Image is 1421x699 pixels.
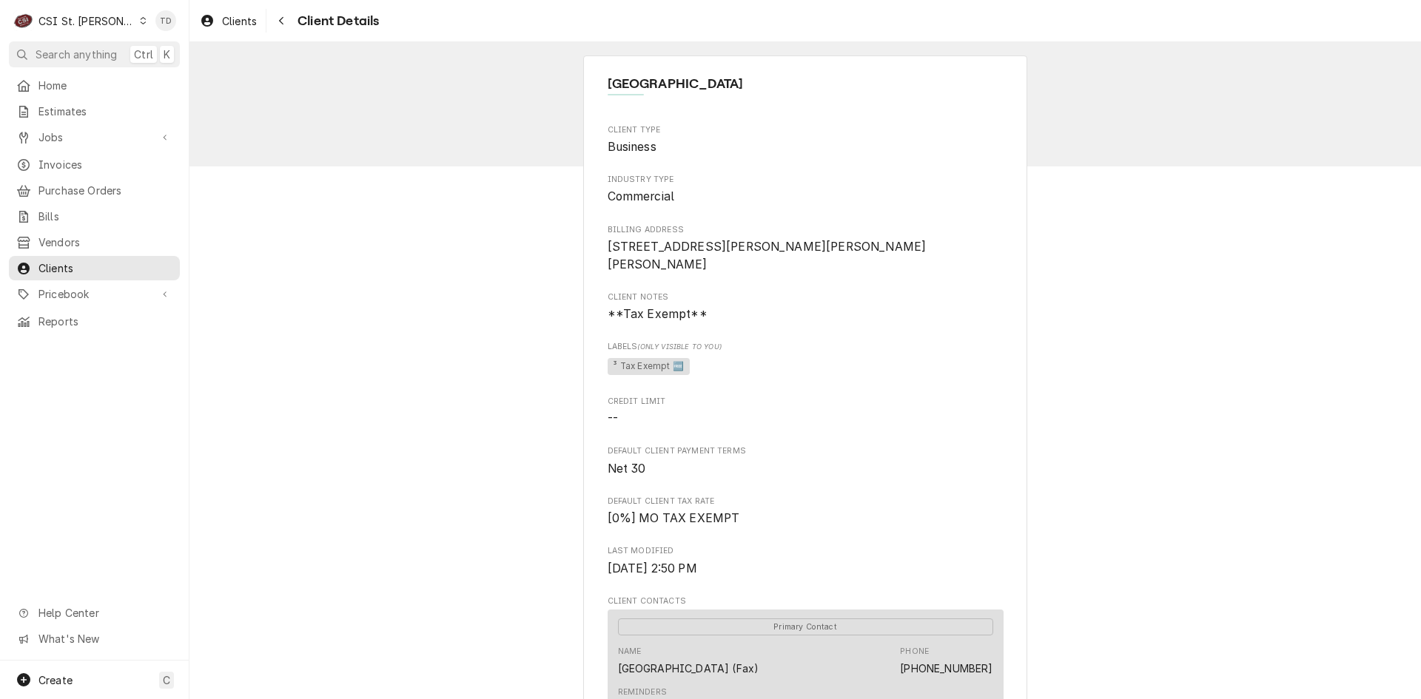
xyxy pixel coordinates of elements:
span: Commercial [608,189,675,203]
span: Billing Address [608,224,1004,236]
span: (Only Visible to You) [637,342,721,351]
span: Industry Type [608,188,1004,206]
a: Go to What's New [9,627,180,651]
span: What's New [38,631,171,646]
span: Pricebook [38,286,150,302]
a: Home [9,73,180,98]
span: [STREET_ADDRESS][PERSON_NAME][PERSON_NAME][PERSON_NAME] [608,240,927,271]
span: Default Client Tax Rate [608,496,1004,507]
span: -- [608,411,618,425]
span: Credit Limit [608,396,1004,408]
span: Home [38,78,172,93]
div: C [13,10,34,31]
span: Default Client Payment Terms [608,460,1004,478]
span: C [163,672,170,688]
span: Last Modified [608,560,1004,578]
span: [object Object] [608,356,1004,378]
div: Name [618,646,759,675]
a: Purchase Orders [9,178,180,203]
a: [PHONE_NUMBER] [900,662,992,675]
span: Default Client Tax Rate [608,510,1004,527]
span: Estimates [38,104,172,119]
span: Purchase Orders [38,183,172,198]
span: [0%] MO TAX EXEMPT [608,511,740,525]
div: Primary [618,618,993,635]
button: Search anythingCtrlK [9,41,180,67]
span: Labels [608,341,1004,353]
span: Credit Limit [608,410,1004,428]
span: Clients [38,260,172,276]
div: Name [618,646,642,658]
a: Bills [9,204,180,229]
button: Navigate back [269,9,293,33]
span: Reports [38,314,172,329]
div: CSI St. [PERSON_NAME] [38,13,135,29]
a: Reports [9,309,180,334]
div: Phone [900,646,992,675]
span: Name [608,74,1004,94]
div: Billing Address [608,224,1004,274]
a: Estimates [9,99,180,124]
span: Invoices [38,157,172,172]
span: Vendors [38,234,172,250]
span: Jobs [38,129,150,145]
span: Create [38,674,73,686]
div: [GEOGRAPHIC_DATA] (Fax) [618,661,759,676]
span: Client Notes [608,305,1004,323]
span: [DATE] 2:50 PM [608,561,697,575]
a: Clients [9,256,180,280]
span: Clients [222,13,257,29]
div: Client Information [608,74,1004,106]
span: Client Details [293,11,379,31]
span: Business [608,140,656,154]
span: K [164,47,170,62]
span: Net 30 [608,462,646,476]
span: ³ Tax Exempt 🆓 [608,358,690,376]
span: Industry Type [608,174,1004,186]
span: Help Center [38,605,171,621]
div: CSI St. Louis's Avatar [13,10,34,31]
a: Go to Jobs [9,125,180,149]
div: Phone [900,646,929,658]
div: Default Client Payment Terms [608,445,1004,477]
span: Search anything [36,47,117,62]
a: Go to Pricebook [9,282,180,306]
div: Reminders [618,686,667,698]
div: TD [155,10,176,31]
div: Default Client Tax Rate [608,496,1004,527]
div: Client Notes [608,291,1004,323]
div: Credit Limit [608,396,1004,428]
div: Industry Type [608,174,1004,206]
span: Primary Contact [618,618,993,635]
span: Client Notes [608,291,1004,303]
span: Last Modified [608,545,1004,557]
span: Client Type [608,124,1004,136]
div: Client Type [608,124,1004,156]
a: Vendors [9,230,180,254]
a: Go to Help Center [9,601,180,625]
a: Clients [194,9,263,33]
span: Client Type [608,138,1004,156]
span: Ctrl [134,47,153,62]
a: Invoices [9,152,180,177]
span: Billing Address [608,238,1004,273]
span: Client Contacts [608,595,1004,607]
span: Bills [38,209,172,224]
div: [object Object] [608,341,1004,377]
div: Tim Devereux's Avatar [155,10,176,31]
span: Default Client Payment Terms [608,445,1004,457]
div: Last Modified [608,545,1004,577]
